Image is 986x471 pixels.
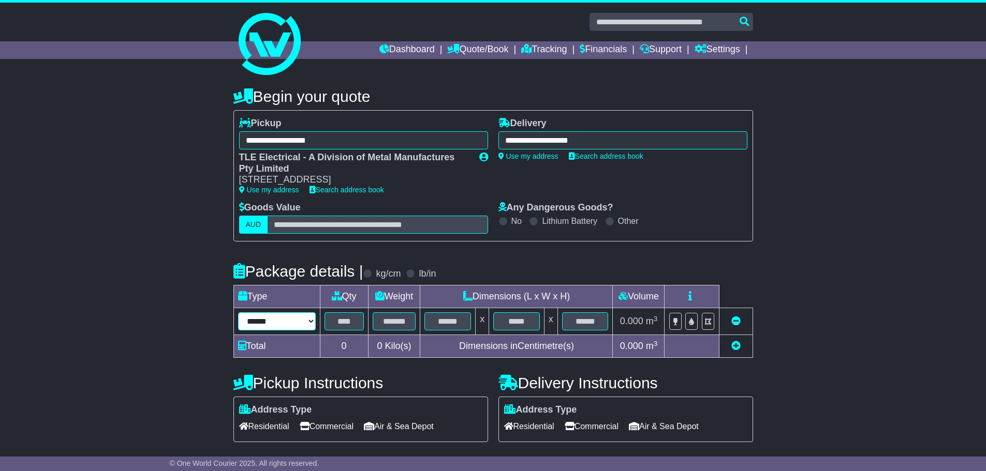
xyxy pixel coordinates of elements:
h4: Pickup Instructions [233,374,488,391]
span: Commercial [300,418,354,434]
td: Type [233,285,320,308]
span: Air & Sea Depot [364,418,434,434]
td: Dimensions (L x W x H) [420,285,613,308]
sup: 3 [654,315,658,323]
label: lb/in [419,268,436,280]
h4: Package details | [233,263,363,280]
a: Add new item [731,341,741,351]
a: Search address book [310,186,384,194]
a: Settings [695,41,740,59]
span: m [646,316,658,326]
sup: 3 [654,340,658,347]
td: x [544,308,557,335]
label: AUD [239,216,268,234]
a: Quote/Book [447,41,508,59]
span: Commercial [565,418,619,434]
label: Pickup [239,118,282,129]
span: Air & Sea Depot [629,418,699,434]
div: [STREET_ADDRESS] [239,174,469,186]
span: Residential [239,418,289,434]
label: kg/cm [376,268,401,280]
label: No [511,216,522,226]
span: © One World Courier 2025. All rights reserved. [170,459,319,467]
td: 0 [320,335,368,358]
span: Residential [504,418,554,434]
td: Dimensions in Centimetre(s) [420,335,613,358]
label: Delivery [498,118,547,129]
a: Search address book [569,152,643,160]
label: Any Dangerous Goods? [498,202,613,214]
td: Volume [613,285,665,308]
td: Qty [320,285,368,308]
td: Total [233,335,320,358]
a: Use my address [239,186,299,194]
a: Support [640,41,682,59]
span: 0.000 [620,341,643,351]
span: m [646,341,658,351]
h4: Delivery Instructions [498,374,753,391]
label: Other [618,216,639,226]
a: Tracking [521,41,567,59]
span: 0.000 [620,316,643,326]
span: 0 [377,341,382,351]
td: x [476,308,489,335]
h4: Begin your quote [233,88,753,105]
label: Lithium Battery [542,216,597,226]
a: Financials [580,41,627,59]
td: Kilo(s) [368,335,420,358]
label: Address Type [239,404,312,416]
a: Dashboard [379,41,435,59]
td: Weight [368,285,420,308]
label: Goods Value [239,202,301,214]
div: TLE Electrical - A Division of Metal Manufactures Pty Limited [239,152,469,174]
a: Remove this item [731,316,741,326]
label: Address Type [504,404,577,416]
a: Use my address [498,152,558,160]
